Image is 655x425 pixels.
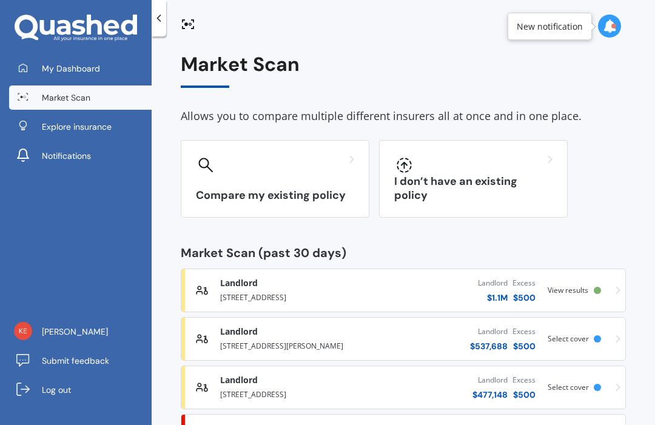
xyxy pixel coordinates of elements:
[512,340,536,352] div: $ 500
[9,115,152,139] a: Explore insurance
[470,326,508,338] div: Landlord
[220,374,258,386] span: Landlord
[181,269,626,312] a: Landlord[STREET_ADDRESS]Landlord$1.1MExcess$500View results
[512,389,536,401] div: $ 500
[220,326,258,338] span: Landlord
[42,355,109,367] span: Submit feedback
[478,292,508,304] div: $ 1.1M
[42,150,91,162] span: Notifications
[394,175,553,202] h3: I don’t have an existing policy
[220,277,258,289] span: Landlord
[196,381,208,393] img: landlord.470ea2398dcb263567d0.svg
[9,56,152,81] a: My Dashboard
[9,85,152,110] a: Market Scan
[181,53,626,88] div: Market Scan
[472,389,508,401] div: $ 477,148
[181,317,626,361] a: Landlord[STREET_ADDRESS][PERSON_NAME]Landlord$537,688Excess$500Select cover
[196,284,208,296] img: landlord.470ea2398dcb263567d0.svg
[181,366,626,409] a: Landlord[STREET_ADDRESS]Landlord$477,148Excess$500Select cover
[512,277,536,289] div: Excess
[9,378,152,402] a: Log out
[548,285,588,295] span: View results
[470,340,508,352] div: $ 537,688
[220,338,367,352] div: [STREET_ADDRESS][PERSON_NAME]
[196,189,354,202] h3: Compare my existing policy
[42,62,100,75] span: My Dashboard
[181,107,626,125] div: Allows you to compare multiple different insurers all at once and in one place.
[14,322,32,340] img: eb6406bb8c7c39e00a0c1026c860da17
[196,333,208,345] img: landlord.470ea2398dcb263567d0.svg
[42,384,71,396] span: Log out
[42,326,108,338] span: [PERSON_NAME]
[9,144,152,168] a: Notifications
[548,333,589,344] span: Select cover
[9,320,152,344] a: [PERSON_NAME]
[42,121,112,133] span: Explore insurance
[512,374,536,386] div: Excess
[517,21,583,33] div: New notification
[512,326,536,338] div: Excess
[548,382,589,392] span: Select cover
[220,386,367,401] div: [STREET_ADDRESS]
[512,292,536,304] div: $ 500
[9,349,152,373] a: Submit feedback
[220,289,367,304] div: [STREET_ADDRESS]
[181,247,626,259] div: Market Scan (past 30 days)
[472,374,508,386] div: Landlord
[42,92,90,104] span: Market Scan
[478,277,508,289] div: Landlord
